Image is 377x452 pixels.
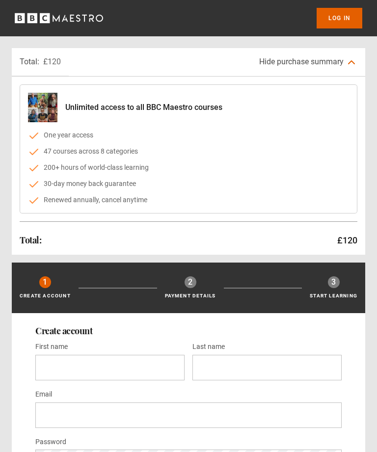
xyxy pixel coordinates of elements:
[259,57,344,66] span: Hide purchase summary
[28,130,349,140] li: One year access
[337,234,357,247] p: £120
[35,436,66,448] label: Password
[35,341,68,353] label: First name
[317,8,362,28] a: Log In
[35,325,342,337] h2: Create account
[15,11,103,26] svg: BBC Maestro
[20,292,71,299] p: Create Account
[185,276,196,288] div: 2
[35,389,52,400] label: Email
[39,276,51,288] div: 1
[20,234,41,246] h2: Total:
[28,162,349,173] li: 200+ hours of world-class learning
[328,276,340,288] div: 3
[251,48,365,76] button: Hide purchase summary
[65,102,222,113] p: Unlimited access to all BBC Maestro courses
[192,341,225,353] label: Last name
[43,56,61,68] p: £120
[310,292,357,299] p: Start learning
[28,179,349,189] li: 30-day money back guarantee
[28,195,349,205] li: Renewed annually, cancel anytime
[20,56,39,68] p: Total:
[165,292,216,299] p: Payment details
[28,146,349,157] li: 47 courses across 8 categories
